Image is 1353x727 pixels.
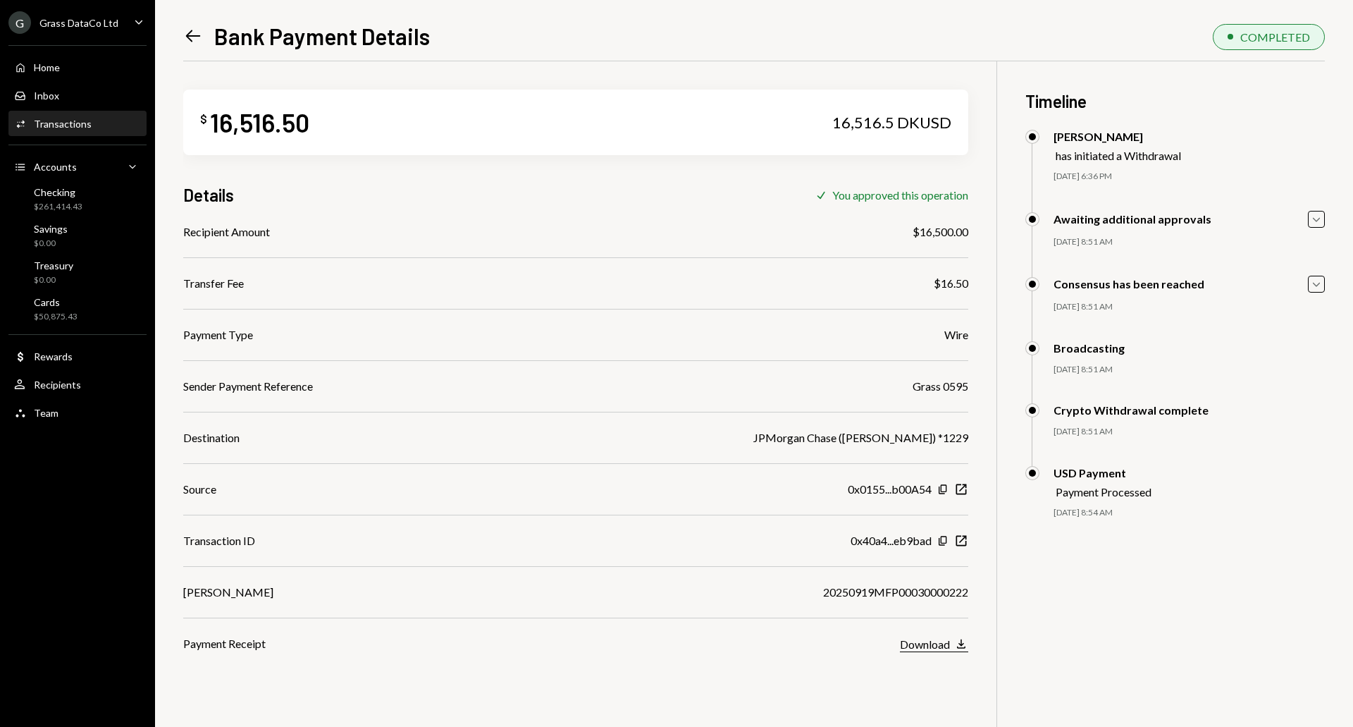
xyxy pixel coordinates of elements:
[34,407,58,419] div: Team
[934,275,968,292] div: $16.50
[8,292,147,326] a: Cards$50,875.43
[832,113,951,133] div: 16,516.5 DKUSD
[1054,341,1125,355] div: Broadcasting
[183,584,273,601] div: [PERSON_NAME]
[34,186,82,198] div: Checking
[1025,90,1325,113] h3: Timeline
[823,584,968,601] div: 20250919MFP00030000222
[1056,485,1151,499] div: Payment Processed
[1054,171,1325,183] div: [DATE] 6:36 PM
[34,223,68,235] div: Savings
[913,378,968,395] div: Grass 0595
[183,224,270,240] div: Recipient Amount
[214,22,430,50] h1: Bank Payment Details
[183,275,244,292] div: Transfer Fee
[183,378,313,395] div: Sender Payment Reference
[183,532,255,549] div: Transaction ID
[8,343,147,369] a: Rewards
[8,111,147,136] a: Transactions
[8,83,147,108] a: Inbox
[832,188,968,202] div: You approved this operation
[34,238,68,250] div: $0.00
[183,635,266,652] div: Payment Receipt
[8,154,147,179] a: Accounts
[900,637,968,652] button: Download
[34,259,73,271] div: Treasury
[1054,236,1325,248] div: [DATE] 8:51 AM
[200,112,207,126] div: $
[34,118,92,130] div: Transactions
[1054,403,1209,417] div: Crypto Withdrawal complete
[8,372,147,397] a: Recipients
[1054,212,1211,226] div: Awaiting additional approvals
[183,183,234,207] h3: Details
[8,219,147,252] a: Savings$0.00
[753,429,968,446] div: JPMorgan Chase ([PERSON_NAME]) *1229
[8,182,147,216] a: Checking$261,414.43
[34,161,77,173] div: Accounts
[210,106,309,138] div: 16,516.50
[34,61,60,73] div: Home
[900,637,950,651] div: Download
[1054,277,1204,291] div: Consensus has been reached
[183,326,253,343] div: Payment Type
[848,481,932,498] div: 0x0155...b00A54
[34,90,59,102] div: Inbox
[913,224,968,240] div: $16,500.00
[944,326,968,343] div: Wire
[1054,426,1325,438] div: [DATE] 8:51 AM
[1054,301,1325,313] div: [DATE] 8:51 AM
[1054,466,1151,479] div: USD Payment
[8,11,31,34] div: G
[34,274,73,286] div: $0.00
[34,379,81,391] div: Recipients
[1056,149,1181,162] div: has initiated a Withdrawal
[1054,130,1181,143] div: [PERSON_NAME]
[34,296,78,308] div: Cards
[851,532,932,549] div: 0x40a4...eb9bad
[34,311,78,323] div: $50,875.43
[8,255,147,289] a: Treasury$0.00
[8,400,147,425] a: Team
[183,429,240,446] div: Destination
[1240,30,1310,44] div: COMPLETED
[34,350,73,362] div: Rewards
[39,17,118,29] div: Grass DataCo Ltd
[8,54,147,80] a: Home
[1054,364,1325,376] div: [DATE] 8:51 AM
[183,481,216,498] div: Source
[34,201,82,213] div: $261,414.43
[1054,507,1325,519] div: [DATE] 8:54 AM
